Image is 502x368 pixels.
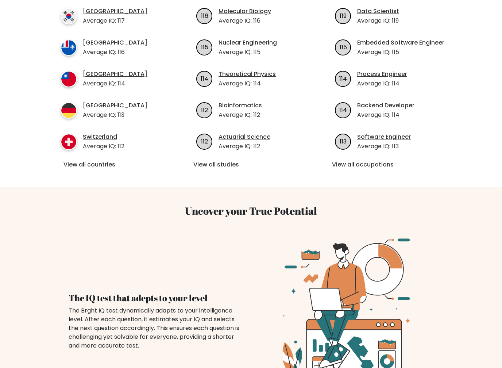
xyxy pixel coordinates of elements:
a: View all studies [193,160,309,169]
text: 119 [340,11,347,20]
text: 113 [340,137,347,145]
a: Bioinformatics [219,101,262,110]
a: Backend Developer [357,101,414,110]
a: View all countries [63,160,161,169]
h3: Uncover your True Potential [47,205,455,217]
a: [GEOGRAPHIC_DATA] [83,38,147,47]
a: Actuarial Science [219,133,270,141]
a: [GEOGRAPHIC_DATA] [83,7,147,16]
a: Nuclear Engineering [219,38,277,47]
a: Switzerland [83,133,124,141]
p: Average IQ: 115 [219,48,277,57]
text: 116 [201,11,208,20]
a: View all occupations [332,160,447,169]
p: Average IQ: 115 [357,48,444,57]
img: country [61,102,77,119]
img: country [61,8,77,24]
a: [GEOGRAPHIC_DATA] [83,70,147,78]
img: country [61,134,77,150]
p: Average IQ: 119 [357,16,399,25]
text: 112 [201,137,208,145]
text: 112 [201,106,208,114]
p: Average IQ: 112 [219,111,262,119]
p: Average IQ: 114 [83,79,147,88]
p: Average IQ: 116 [83,48,147,57]
a: Software Engineer [357,133,411,141]
img: country [61,71,77,87]
a: [GEOGRAPHIC_DATA] [83,101,147,110]
text: 114 [339,106,347,114]
a: Theoretical Physics [219,70,276,78]
p: Average IQ: 114 [219,79,276,88]
p: Average IQ: 114 [357,111,414,119]
p: Average IQ: 114 [357,79,407,88]
div: The Brght IQ test dynamically adapts to your intelligence level. After each question, it estimate... [69,306,242,350]
text: 115 [340,43,347,51]
text: 115 [201,43,208,51]
p: Average IQ: 112 [83,142,124,151]
p: Average IQ: 116 [219,16,271,25]
p: Average IQ: 113 [83,111,147,119]
p: Average IQ: 112 [219,142,270,151]
a: Molecular Biology [219,7,271,16]
p: Average IQ: 113 [357,142,411,151]
a: Process Engineer [357,70,407,78]
p: Average IQ: 117 [83,16,147,25]
text: 114 [339,74,347,83]
a: Data Scientist [357,7,399,16]
h4: The IQ test that adepts to your level [69,293,242,303]
img: country [61,39,77,56]
text: 114 [201,74,208,83]
a: Embedded Software Engineer [357,38,444,47]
